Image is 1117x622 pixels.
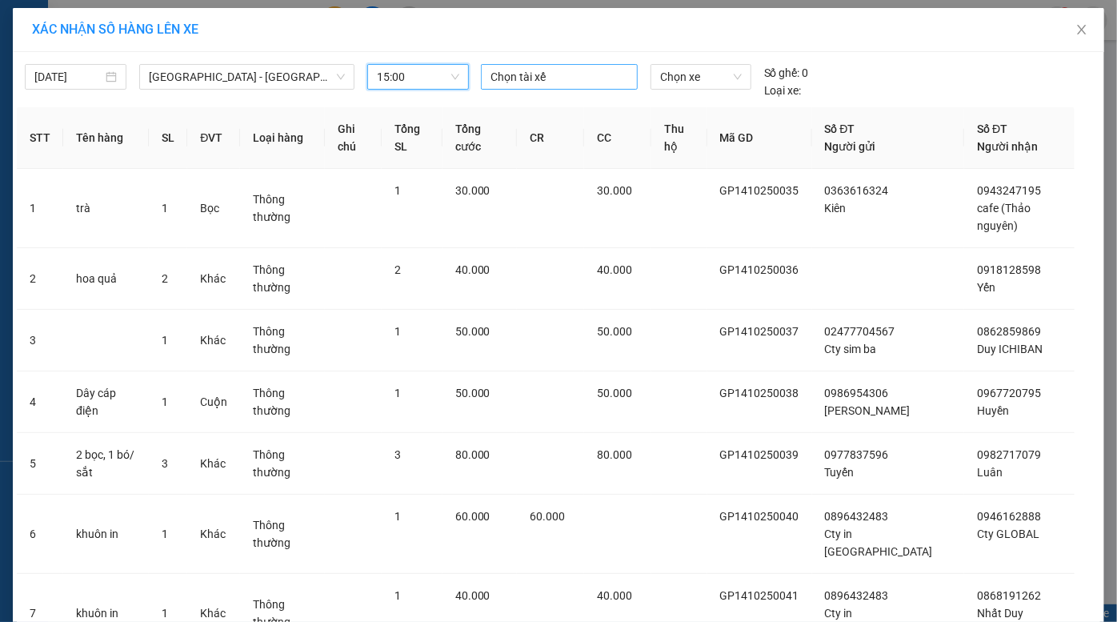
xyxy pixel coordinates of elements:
[162,395,168,408] span: 1
[17,495,63,574] td: 6
[720,184,799,197] span: GP1410250035
[977,325,1041,338] span: 0862859869
[977,202,1031,232] span: cafe (Thảo nguyên)
[240,310,325,371] td: Thông thường
[825,448,889,461] span: 0977837596
[720,387,799,399] span: GP1410250038
[530,510,565,523] span: 60.000
[187,248,240,310] td: Khác
[325,107,382,169] th: Ghi chú
[517,107,584,169] th: CR
[825,325,895,338] span: 02477704567
[825,466,855,479] span: Tuyến
[720,510,799,523] span: GP1410250040
[162,202,168,215] span: 1
[1059,8,1104,53] button: Close
[377,65,459,89] span: 15:00
[34,68,102,86] input: 14/10/2025
[17,433,63,495] td: 5
[660,65,742,89] span: Chọn xe
[764,82,802,99] span: Loại xe:
[394,325,401,338] span: 1
[187,107,240,169] th: ĐVT
[394,589,401,602] span: 1
[187,310,240,371] td: Khác
[187,371,240,433] td: Cuộn
[32,22,198,37] span: XÁC NHẬN SỐ HÀNG LÊN XE
[977,404,1009,417] span: Huyền
[240,371,325,433] td: Thông thường
[336,72,346,82] span: down
[187,169,240,248] td: Bọc
[240,248,325,310] td: Thông thường
[394,510,401,523] span: 1
[455,263,490,276] span: 40.000
[977,589,1041,602] span: 0868191262
[651,107,707,169] th: Thu hộ
[825,140,876,153] span: Người gửi
[240,107,325,169] th: Loại hàng
[597,448,632,461] span: 80.000
[240,433,325,495] td: Thông thường
[162,528,168,540] span: 1
[977,281,995,294] span: Yến
[720,325,799,338] span: GP1410250037
[977,510,1041,523] span: 0946162888
[63,433,149,495] td: 2 bọc, 1 bó/ sắt
[17,107,63,169] th: STT
[720,589,799,602] span: GP1410250041
[597,325,632,338] span: 50.000
[977,122,1007,135] span: Số ĐT
[825,122,855,135] span: Số ĐT
[764,64,800,82] span: Số ghế:
[63,248,149,310] td: hoa quả
[825,343,877,355] span: Cty sim ba
[63,169,149,248] td: trà
[394,184,401,197] span: 1
[455,387,490,399] span: 50.000
[162,334,168,347] span: 1
[764,64,809,82] div: 0
[240,169,325,248] td: Thông thường
[442,107,517,169] th: Tổng cước
[455,510,490,523] span: 60.000
[240,495,325,574] td: Thông thường
[1075,23,1088,36] span: close
[977,387,1041,399] span: 0967720795
[17,248,63,310] td: 2
[162,607,168,620] span: 1
[455,448,490,461] span: 80.000
[382,107,442,169] th: Tổng SL
[162,272,168,285] span: 2
[597,263,632,276] span: 40.000
[977,263,1041,276] span: 0918128598
[394,263,401,276] span: 2
[63,107,149,169] th: Tên hàng
[455,589,490,602] span: 40.000
[149,107,187,169] th: SL
[187,495,240,574] td: Khác
[707,107,812,169] th: Mã GD
[584,107,651,169] th: CC
[825,184,889,197] span: 0363616324
[149,65,346,89] span: Hà Nội - Phủ Lý
[977,140,1038,153] span: Người nhận
[63,495,149,574] td: khuôn in
[162,457,168,470] span: 3
[597,387,632,399] span: 50.000
[825,510,889,523] span: 0896432483
[825,528,933,558] span: Cty in [GEOGRAPHIC_DATA]
[977,184,1041,197] span: 0943247195
[455,325,490,338] span: 50.000
[187,433,240,495] td: Khác
[977,343,1043,355] span: Duy ICHIBAN
[17,310,63,371] td: 3
[720,263,799,276] span: GP1410250036
[394,448,401,461] span: 3
[720,448,799,461] span: GP1410250039
[597,184,632,197] span: 30.000
[455,184,490,197] span: 30.000
[597,589,632,602] span: 40.000
[977,607,1023,620] span: Nhất Duy
[63,371,149,433] td: Dây cáp điện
